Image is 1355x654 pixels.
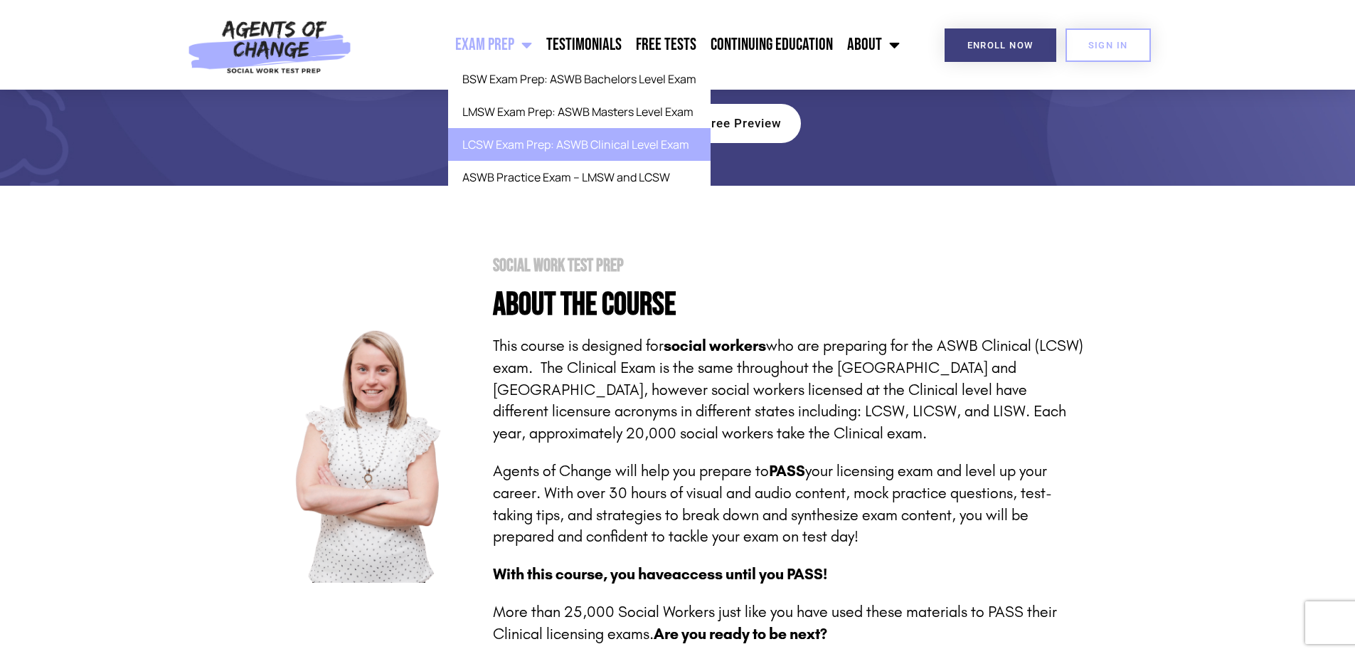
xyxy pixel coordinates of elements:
[704,117,782,130] span: Free Preview
[664,337,766,355] strong: social workers
[539,27,629,63] a: Testimonials
[448,128,711,161] a: LCSW Exam Prep: ASWB Clinical Level Exam
[493,289,1083,321] h4: About the Course
[685,104,801,143] a: Free Preview
[629,27,703,63] a: Free Tests
[448,95,711,128] a: LMSW Exam Prep: ASWB Masters Level Exam
[448,63,711,95] a: BSW Exam Prep: ASWB Bachelors Level Exam
[1088,41,1128,50] span: SIGN IN
[493,565,672,584] span: With this course, you have
[493,335,1083,445] p: This course is designed for who are preparing for the ASWB Clinical (LCSW) exam. The Clinical Exa...
[654,625,827,643] strong: Are you ready to be next?
[493,601,1083,645] p: More than 25,000 Social Workers just like you have used these materials to PASS their Clinical li...
[448,63,711,194] ul: Exam Prep
[840,27,907,63] a: About
[493,257,1083,275] h2: Social Work Test Prep
[448,27,539,63] a: Exam Prep
[945,28,1056,62] a: Enroll Now
[448,161,711,194] a: ASWB Practice Exam – LMSW and LCSW
[359,27,907,63] nav: Menu
[769,462,805,480] strong: PASS
[493,460,1083,548] p: Agents of Change will help you prepare to your licensing exam and level up your career. With over...
[967,41,1033,50] span: Enroll Now
[703,27,840,63] a: Continuing Education
[1066,28,1151,62] a: SIGN IN
[672,565,827,584] span: access until you PASS!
